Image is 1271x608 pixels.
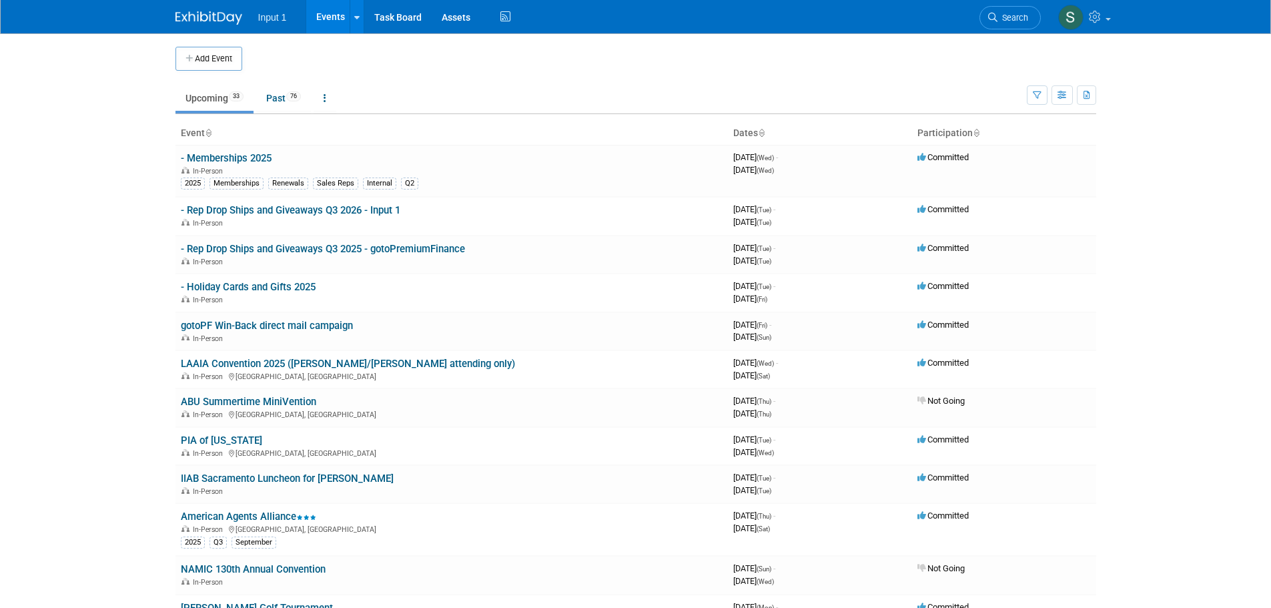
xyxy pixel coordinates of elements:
[733,408,771,418] span: [DATE]
[757,436,771,444] span: (Tue)
[181,204,400,216] a: - Rep Drop Ships and Giveaways Q3 2026 - Input 1
[733,576,774,586] span: [DATE]
[175,85,254,111] a: Upcoming33
[773,204,775,214] span: -
[773,281,775,291] span: -
[181,167,189,174] img: In-Person Event
[313,178,358,190] div: Sales Reps
[181,243,465,255] a: - Rep Drop Ships and Giveaways Q3 2025 - gotoPremiumFinance
[733,473,775,483] span: [DATE]
[758,127,765,138] a: Sort by Start Date
[733,523,770,533] span: [DATE]
[181,396,316,408] a: ABU Summertime MiniVention
[773,473,775,483] span: -
[193,258,227,266] span: In-Person
[912,122,1096,145] th: Participation
[181,563,326,575] a: NAMIC 130th Annual Convention
[181,370,723,381] div: [GEOGRAPHIC_DATA], [GEOGRAPHIC_DATA]
[286,91,301,101] span: 76
[917,563,965,573] span: Not Going
[175,122,728,145] th: Event
[181,473,394,485] a: IIAB Sacramento Luncheon for [PERSON_NAME]
[175,11,242,25] img: ExhibitDay
[733,358,778,368] span: [DATE]
[209,178,264,190] div: Memberships
[757,398,771,405] span: (Thu)
[733,563,775,573] span: [DATE]
[209,537,227,549] div: Q3
[733,217,771,227] span: [DATE]
[229,91,244,101] span: 33
[733,511,775,521] span: [DATE]
[181,447,723,458] div: [GEOGRAPHIC_DATA], [GEOGRAPHIC_DATA]
[181,511,316,523] a: American Agents Alliance
[181,525,189,532] img: In-Person Event
[757,372,770,380] span: (Sat)
[757,410,771,418] span: (Thu)
[773,434,775,444] span: -
[175,47,242,71] button: Add Event
[917,358,969,368] span: Committed
[757,578,774,585] span: (Wed)
[193,578,227,587] span: In-Person
[1058,5,1084,30] img: Susan Stout
[757,525,770,533] span: (Sat)
[757,258,771,265] span: (Tue)
[193,487,227,496] span: In-Person
[181,320,353,332] a: gotoPF Win-Back direct mail campaign
[193,296,227,304] span: In-Person
[917,396,965,406] span: Not Going
[733,332,771,342] span: [DATE]
[193,449,227,458] span: In-Person
[733,447,774,457] span: [DATE]
[193,167,227,176] span: In-Person
[268,178,308,190] div: Renewals
[181,281,316,293] a: - Holiday Cards and Gifts 2025
[733,152,778,162] span: [DATE]
[917,320,969,330] span: Committed
[757,283,771,290] span: (Tue)
[181,178,205,190] div: 2025
[733,256,771,266] span: [DATE]
[757,565,771,573] span: (Sun)
[181,578,189,585] img: In-Person Event
[733,281,775,291] span: [DATE]
[997,13,1028,23] span: Search
[256,85,311,111] a: Past76
[757,206,771,214] span: (Tue)
[181,434,262,446] a: PIA of [US_STATE]
[757,513,771,520] span: (Thu)
[205,127,211,138] a: Sort by Event Name
[181,449,189,456] img: In-Person Event
[181,487,189,494] img: In-Person Event
[193,525,227,534] span: In-Person
[917,434,969,444] span: Committed
[181,296,189,302] img: In-Person Event
[757,322,767,329] span: (Fri)
[193,410,227,419] span: In-Person
[917,473,969,483] span: Committed
[769,320,771,330] span: -
[757,296,767,303] span: (Fri)
[757,449,774,457] span: (Wed)
[757,475,771,482] span: (Tue)
[181,358,515,370] a: LAAIA Convention 2025 ([PERSON_NAME]/[PERSON_NAME] attending only)
[363,178,396,190] div: Internal
[193,334,227,343] span: In-Person
[917,152,969,162] span: Committed
[181,152,272,164] a: - Memberships 2025
[973,127,979,138] a: Sort by Participation Type
[181,334,189,341] img: In-Person Event
[401,178,418,190] div: Q2
[181,258,189,264] img: In-Person Event
[733,204,775,214] span: [DATE]
[733,165,774,175] span: [DATE]
[917,281,969,291] span: Committed
[258,12,287,23] span: Input 1
[181,408,723,419] div: [GEOGRAPHIC_DATA], [GEOGRAPHIC_DATA]
[733,485,771,495] span: [DATE]
[733,320,771,330] span: [DATE]
[917,511,969,521] span: Committed
[773,396,775,406] span: -
[757,219,771,226] span: (Tue)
